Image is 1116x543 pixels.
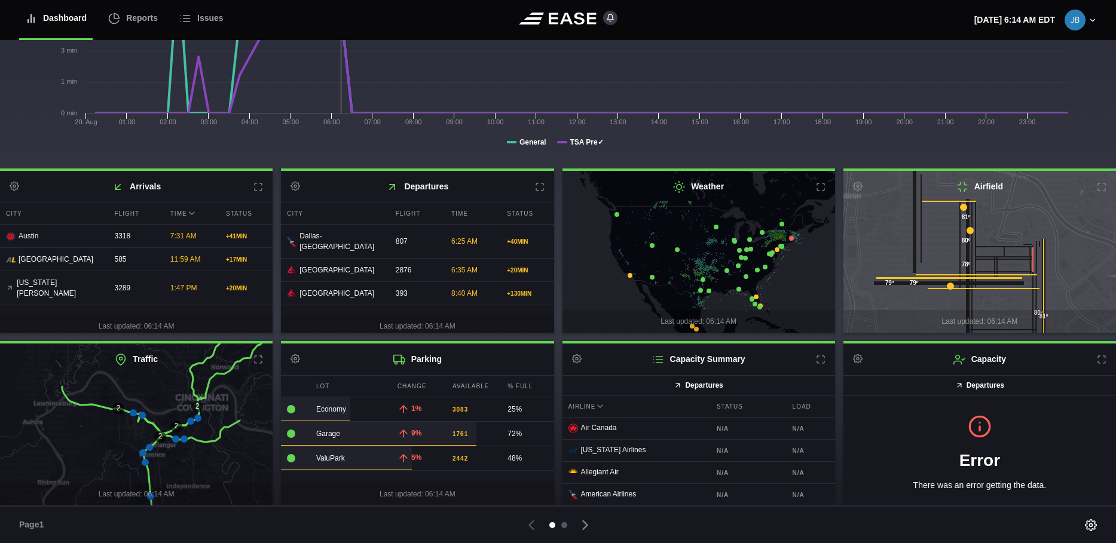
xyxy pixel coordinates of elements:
tspan: 3 min [61,47,77,54]
div: + 20 MIN [507,266,548,275]
text: 20:00 [896,118,913,125]
text: 22:00 [978,118,995,125]
div: Load [787,396,835,417]
b: N/A [793,490,829,499]
h2: Parking [281,343,554,375]
span: Dallas-[GEOGRAPHIC_DATA] [299,231,381,252]
text: 13:00 [610,118,626,125]
text: 17:00 [773,118,790,125]
div: 2876 [390,259,442,281]
span: Page 1 [19,519,49,531]
text: 10:00 [487,118,504,125]
b: N/A [717,490,778,499]
b: N/A [793,424,829,433]
span: 5% [411,453,421,462]
div: Time [164,203,217,224]
span: American Airlines [581,490,637,498]
span: 11:59 AM [170,255,201,263]
div: Status [711,396,784,417]
div: 393 [390,282,442,305]
text: 08:00 [405,118,422,125]
text: 12:00 [569,118,586,125]
div: Available [447,376,499,397]
span: 1:47 PM [170,284,197,292]
b: 3083 [452,405,468,414]
div: 2 [170,421,182,432]
div: % Full [502,376,554,397]
text: 19:00 [855,118,872,125]
span: 6:35 AM [451,266,478,274]
div: Last updated: 06:14 AM [281,483,554,505]
div: Status [220,203,273,224]
b: 2442 [452,454,468,463]
div: + 40 MIN [507,237,548,246]
span: 8:40 AM [451,289,478,297]
div: Lot [310,376,389,397]
b: N/A [717,446,778,455]
span: Economy [316,405,346,413]
h2: Departures [281,171,554,203]
text: 15:00 [692,118,708,125]
button: Departures [843,375,1116,396]
text: 01:00 [119,118,136,125]
text: 16:00 [733,118,750,125]
b: N/A [793,446,829,455]
div: 2 [191,401,203,413]
div: Flight [109,203,161,224]
text: 23:00 [1019,118,1036,125]
h2: Capacity Summary [562,343,835,375]
div: 3318 [109,225,161,247]
text: 06:00 [323,118,340,125]
tspan: General [519,138,546,146]
tspan: TSA Pre✓ [570,138,603,146]
div: 25% [507,404,548,415]
div: 3289 [109,277,161,299]
span: Austin [19,231,38,241]
div: + 17 MIN [226,255,267,264]
text: 05:00 [283,118,299,125]
tspan: 1 min [61,78,77,85]
span: ValuPark [316,454,345,462]
div: + 41 MIN [226,232,267,241]
text: 02:00 [160,118,176,125]
div: 2 [112,403,124,415]
text: 18:00 [814,118,831,125]
div: Last updated: 06:14 AM [843,310,1116,333]
b: N/A [793,468,829,477]
text: 09:00 [446,118,463,125]
h1: Error [863,448,1097,473]
b: N/A [717,468,778,477]
text: 11:00 [528,118,545,125]
div: + 20 MIN [226,284,267,293]
span: [GEOGRAPHIC_DATA] [299,265,374,275]
text: 04:00 [241,118,258,125]
p: There was an error getting the data. [863,479,1097,492]
div: 585 [109,248,161,271]
tspan: 20. Aug [75,118,97,125]
div: Status [501,203,554,224]
span: 1% [411,404,421,413]
img: 74ad5be311c8ae5b007de99f4e979312 [1065,10,1086,30]
text: 07:00 [364,118,381,125]
tspan: 0 min [61,109,77,116]
span: Air Canada [581,424,617,432]
div: 807 [390,230,442,253]
div: Last updated: 06:14 AM [562,310,835,333]
span: 7:31 AM [170,232,197,240]
div: 2 [154,431,166,443]
text: 14:00 [651,118,668,125]
span: 9% [411,429,421,437]
div: + 130 MIN [507,289,548,298]
text: 21:00 [937,118,954,125]
span: Garage [316,430,340,438]
span: 6:25 AM [451,237,478,246]
div: Airline [562,396,708,417]
span: [US_STATE] Airlines [581,446,646,454]
div: Flight [390,203,442,224]
div: City [281,203,387,224]
span: [GEOGRAPHIC_DATA] [299,288,374,299]
p: [DATE] 6:14 AM EDT [974,14,1055,26]
h2: Airfield [843,171,1116,203]
div: 72% [507,428,548,439]
div: Time [445,203,498,224]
